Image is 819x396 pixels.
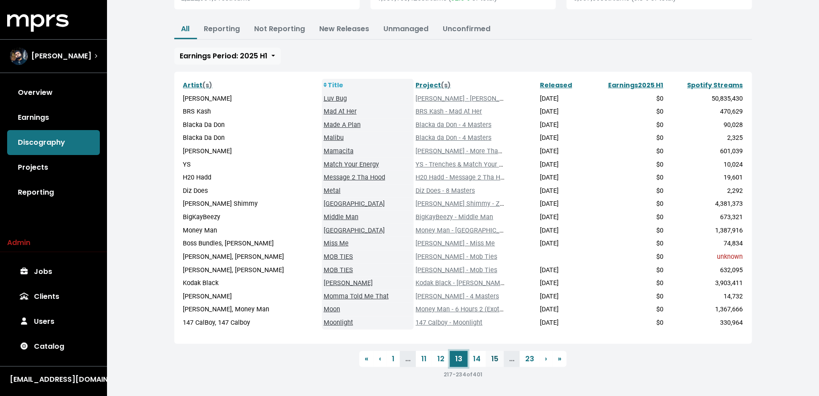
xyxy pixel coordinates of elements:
[7,180,100,205] a: Reporting
[665,197,745,211] td: 4,381,373
[539,131,586,145] td: [DATE]
[416,121,491,129] a: Blacka da Don - 4 Masters
[588,252,663,262] div: $0
[181,158,322,171] td: YS
[588,318,663,328] div: $0
[180,51,268,61] span: Earnings Period: 2025 H1
[181,303,322,316] td: [PERSON_NAME], Money Man
[324,95,347,102] a: Luv Bug
[379,354,381,364] span: ‹
[181,92,322,106] td: [PERSON_NAME]
[588,199,663,209] div: $0
[416,227,516,234] a: Money Man - [GEOGRAPHIC_DATA]
[539,211,586,224] td: [DATE]
[416,253,497,261] a: [PERSON_NAME] - Mob Ties
[324,174,385,181] a: Message 2 Tha Hood
[588,160,663,170] div: $0
[665,131,745,145] td: 2,325
[416,147,544,155] a: [PERSON_NAME] - More Than Music Pt 2 LP
[588,107,663,117] div: $0
[320,24,370,34] a: New Releases
[181,290,322,303] td: [PERSON_NAME]
[416,161,519,168] a: YS - Trenches & Match Your Energy
[31,51,91,61] span: [PERSON_NAME]
[588,173,663,183] div: $0
[520,351,539,367] a: 23
[324,279,373,287] a: [PERSON_NAME]
[432,351,450,367] a: 12
[324,108,357,115] a: Mad At Her
[539,316,586,330] td: [DATE]
[7,284,100,309] a: Clients
[588,133,663,143] div: $0
[486,351,504,367] a: 15
[539,237,586,250] td: [DATE]
[181,316,322,330] td: 147 CalBoy, 147 Calboy
[665,118,745,132] td: 90,028
[539,290,586,303] td: [DATE]
[181,105,322,118] td: BRS Kash
[416,95,534,102] a: [PERSON_NAME] - [PERSON_NAME] 3 LP
[181,184,322,198] td: Diz Does
[450,351,468,367] a: 13
[588,120,663,130] div: $0
[7,17,69,28] a: mprs logo
[324,121,361,129] a: Made A Plan
[539,197,586,211] td: [DATE]
[324,240,349,247] a: Miss Me
[7,80,100,105] a: Overview
[324,134,344,142] a: Malibu
[608,81,663,90] a: Earnings2025 H1
[416,351,432,367] a: 11
[324,319,353,327] a: Moonlight
[665,171,745,184] td: 19,601
[416,174,511,181] a: H20 Hadd - Message 2 Tha Hood
[539,303,586,316] td: [DATE]
[558,354,561,364] span: »
[539,264,586,277] td: [DATE]
[441,81,451,90] span: (s)
[665,316,745,330] td: 330,964
[416,306,544,313] a: Money Man - 6 Hours 2 (Exotic, Alien, Moon)
[181,131,322,145] td: Blacka Da Don
[10,47,28,65] img: The selected account / producer
[324,266,353,274] a: MOB TIES
[181,211,322,224] td: BigKayBeezy
[416,213,493,221] a: BigKayBeezy - Middle Man
[539,277,586,290] td: [DATE]
[7,155,100,180] a: Projects
[468,351,486,367] a: 14
[416,187,475,195] a: Diz Does - 8 Masters
[324,227,385,234] a: [GEOGRAPHIC_DATA]
[181,118,322,132] td: Blacka Da Don
[324,147,354,155] a: Mamacita
[181,145,322,158] td: [PERSON_NAME]
[324,213,358,221] a: Middle Man
[174,48,281,65] button: Earnings Period: 2025 H1
[443,24,491,34] a: Unconfirmed
[255,24,305,34] a: Not Reporting
[665,277,745,290] td: 3,903,411
[539,171,586,184] td: [DATE]
[324,306,340,313] a: Moon
[10,374,97,385] div: [EMAIL_ADDRESS][DOMAIN_NAME]
[665,264,745,277] td: 632,095
[322,79,414,92] th: Title
[665,92,745,106] td: 50,835,430
[181,224,322,237] td: Money Man
[324,200,385,208] a: [GEOGRAPHIC_DATA]
[416,81,451,90] a: Project(s)
[183,81,213,90] a: Artist(s)
[7,309,100,334] a: Users
[588,265,663,275] div: $0
[539,118,586,132] td: [DATE]
[588,186,663,196] div: $0
[181,24,190,34] a: All
[539,92,586,106] td: [DATE]
[539,224,586,237] td: [DATE]
[7,334,100,359] a: Catalog
[665,184,745,198] td: 2,292
[665,105,745,118] td: 470,629
[384,24,429,34] a: Unmanaged
[203,81,213,90] span: (s)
